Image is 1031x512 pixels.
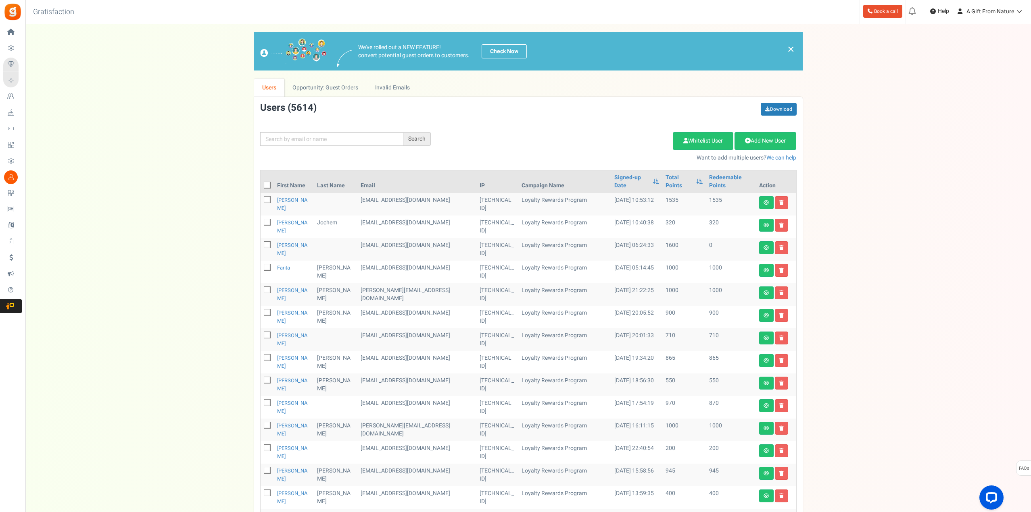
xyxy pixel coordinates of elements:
[779,336,784,340] i: Delete user
[779,290,784,295] i: Delete user
[662,396,706,419] td: 970
[277,377,308,392] a: [PERSON_NAME]
[314,486,357,509] td: [PERSON_NAME]
[764,426,769,431] i: View details
[611,238,662,261] td: [DATE] 06:24:33
[277,467,308,483] a: [PERSON_NAME]
[277,286,308,302] a: [PERSON_NAME]
[277,444,308,460] a: [PERSON_NAME]
[518,396,611,419] td: Loyalty Rewards Program
[779,223,784,228] i: Delete user
[476,441,518,464] td: [TECHNICAL_ID]
[518,306,611,328] td: Loyalty Rewards Program
[476,419,518,441] td: [TECHNICAL_ID]
[357,238,476,261] td: [EMAIL_ADDRESS][DOMAIN_NAME]
[709,174,752,190] a: Redeemable Points
[357,261,476,283] td: RETAIL
[277,489,308,505] a: [PERSON_NAME]
[662,351,706,373] td: 865
[357,486,476,509] td: RETAIL
[764,358,769,363] i: View details
[706,351,756,373] td: 865
[476,373,518,396] td: [TECHNICAL_ID]
[291,101,313,115] span: 5614
[662,238,706,261] td: 1600
[476,486,518,509] td: [TECHNICAL_ID]
[277,264,290,272] a: Farita
[662,464,706,486] td: 945
[357,419,476,441] td: RETAIL
[779,471,784,476] i: Delete user
[260,103,317,113] h3: Users ( )
[277,309,308,325] a: [PERSON_NAME]
[443,154,797,162] p: Want to add multiple users?
[274,170,314,193] th: First Name
[476,351,518,373] td: [TECHNICAL_ID]
[518,328,611,351] td: Loyalty Rewards Program
[284,79,366,97] a: Opportunity: Guest Orders
[357,464,476,486] td: RETAIL
[476,464,518,486] td: [TECHNICAL_ID]
[260,132,403,146] input: Search by email or name
[779,245,784,250] i: Delete user
[611,464,662,486] td: [DATE] 15:58:56
[706,419,756,441] td: 1000
[476,306,518,328] td: [TECHNICAL_ID]
[277,354,308,370] a: [PERSON_NAME]
[518,419,611,441] td: Loyalty Rewards Program
[764,245,769,250] i: View details
[357,170,476,193] th: Email
[764,290,769,295] i: View details
[518,373,611,396] td: Loyalty Rewards Program
[518,238,611,261] td: Loyalty Rewards Program
[1018,461,1029,476] span: FAQs
[764,313,769,318] i: View details
[357,193,476,216] td: RETAIL
[863,5,902,18] a: Book a call
[277,219,308,234] a: [PERSON_NAME]
[764,200,769,205] i: View details
[779,200,784,205] i: Delete user
[518,193,611,216] td: Loyalty Rewards Program
[277,241,308,257] a: [PERSON_NAME]
[662,216,706,238] td: 320
[611,306,662,328] td: [DATE] 20:05:52
[357,351,476,373] td: RETAIL
[518,261,611,283] td: Loyalty Rewards Program
[358,44,470,60] p: We've rolled out a NEW FEATURE! convert potential guest orders to customers.
[735,132,796,150] a: Add New User
[611,328,662,351] td: [DATE] 20:01:33
[764,381,769,386] i: View details
[787,44,795,54] a: ×
[476,396,518,419] td: [TECHNICAL_ID]
[764,223,769,228] i: View details
[4,3,22,21] img: Gratisfaction
[611,419,662,441] td: [DATE] 16:11:15
[779,268,784,273] i: Delete user
[314,306,357,328] td: [PERSON_NAME]
[779,448,784,453] i: Delete user
[476,193,518,216] td: [TECHNICAL_ID]
[706,238,756,261] td: 0
[662,328,706,351] td: 710
[756,170,796,193] th: Action
[662,486,706,509] td: 400
[314,216,357,238] td: Jochem
[706,306,756,328] td: 900
[611,261,662,283] td: [DATE] 05:14:45
[779,358,784,363] i: Delete user
[357,441,476,464] td: [EMAIL_ADDRESS][DOMAIN_NAME]
[24,4,83,20] h3: Gratisfaction
[764,336,769,340] i: View details
[706,283,756,306] td: 1000
[314,351,357,373] td: [PERSON_NAME]
[254,79,285,97] a: Users
[761,103,797,116] a: Download
[357,216,476,238] td: [EMAIL_ADDRESS][DOMAIN_NAME]
[779,426,784,431] i: Delete user
[476,261,518,283] td: [TECHNICAL_ID]
[518,351,611,373] td: Loyalty Rewards Program
[764,268,769,273] i: View details
[779,313,784,318] i: Delete user
[314,261,357,283] td: [PERSON_NAME]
